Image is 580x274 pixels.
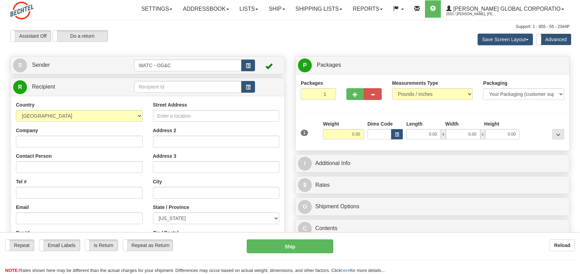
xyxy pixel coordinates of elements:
span: x [480,129,485,139]
span: x [441,129,446,139]
span: P [298,58,312,72]
a: Settings [136,0,178,18]
button: Save Screen Layout [478,34,533,45]
input: Recipient Id [134,81,242,93]
label: Assistant Off [11,30,51,42]
label: Dims Code [368,120,393,127]
span: S [13,58,27,72]
label: Length [406,120,423,127]
label: Email [16,204,29,211]
label: Advanced [537,34,571,45]
a: IAdditional Info [298,156,567,171]
span: C [298,222,312,236]
label: Measurements Type [392,80,438,86]
span: $ [298,178,312,192]
span: NOTE: [5,268,19,273]
a: Reports [347,0,388,18]
a: S Sender [13,58,134,72]
label: Height [484,120,499,127]
button: Reload [550,239,575,251]
label: Email Labels [39,240,80,251]
label: Width [445,120,459,127]
a: CContents [298,221,567,236]
label: Country [16,101,35,108]
label: Zip / Postal [153,229,179,236]
span: O [298,200,312,214]
label: Weight [323,120,339,127]
a: here [341,268,350,273]
span: 2553 / [PERSON_NAME], [PERSON_NAME] [446,11,498,18]
label: Packaging [483,80,507,86]
label: Tel # [16,178,27,185]
input: Sender Id [134,60,242,71]
img: logo2553.jpg [10,2,34,19]
a: R Recipient [13,80,121,94]
a: P Packages [298,58,567,72]
a: Ship [263,0,290,18]
a: $Rates [298,178,567,192]
iframe: chat widget [564,102,579,172]
span: I [298,157,312,171]
div: ... [552,129,564,139]
label: Repeat [6,240,34,251]
label: Address 3 [153,153,176,159]
a: Shipping lists [290,0,347,18]
label: State / Province [153,204,189,211]
span: 1 [301,130,308,136]
label: Packages [301,80,323,86]
a: Lists [234,0,263,18]
a: OShipment Options [298,200,567,214]
a: Addressbook [178,0,234,18]
button: Ship [247,239,333,253]
span: Recipient [32,84,55,90]
label: Repeat as Return [123,240,173,251]
label: Do a return [53,30,108,42]
label: Address 2 [153,127,176,134]
label: Company [16,127,38,134]
span: Sender [32,62,50,68]
b: Reload [554,243,570,248]
span: [PERSON_NAME] Global Corporatio [452,6,561,12]
label: Contact Person [16,153,52,159]
label: City [153,178,162,185]
span: Packages [317,62,341,68]
input: Enter a location [153,110,280,122]
div: Support: 1 - 855 - 55 - 2SHIP [10,24,570,30]
label: Is Return [85,240,117,251]
label: Tax Id [16,229,29,236]
a: [PERSON_NAME] Global Corporatio 2553 / [PERSON_NAME], [PERSON_NAME] [441,0,569,18]
label: Street Address [153,101,187,108]
span: R [13,80,27,94]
